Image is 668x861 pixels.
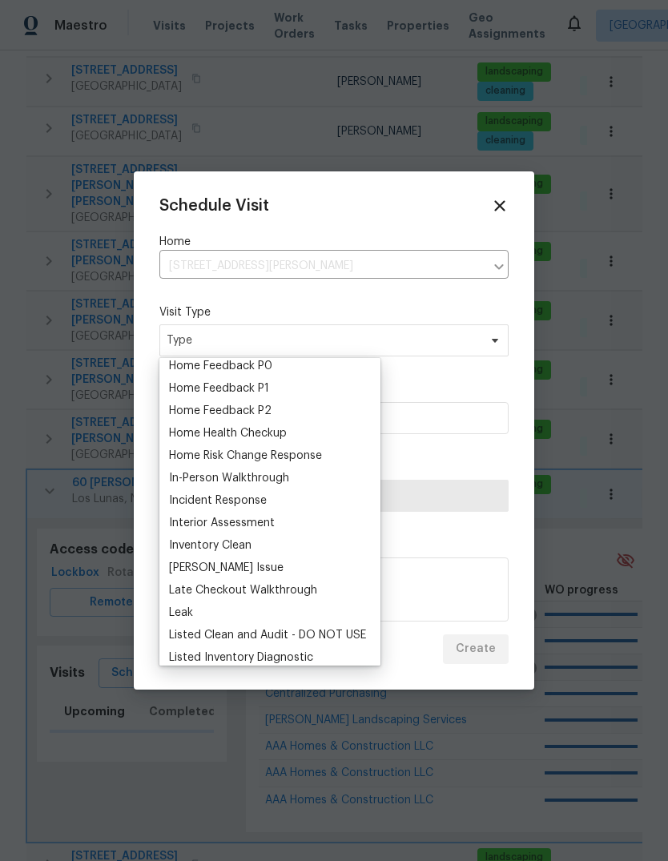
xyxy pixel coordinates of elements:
[169,425,287,441] div: Home Health Checkup
[159,254,485,279] input: Enter in an address
[167,332,478,348] span: Type
[169,403,272,419] div: Home Feedback P2
[169,380,269,396] div: Home Feedback P1
[159,304,509,320] label: Visit Type
[159,234,509,250] label: Home
[159,198,269,214] span: Schedule Visit
[169,448,322,464] div: Home Risk Change Response
[169,605,193,621] div: Leak
[169,560,284,576] div: [PERSON_NAME] Issue
[169,650,313,666] div: Listed Inventory Diagnostic
[491,197,509,215] span: Close
[169,627,366,643] div: Listed Clean and Audit - DO NOT USE
[169,537,252,553] div: Inventory Clean
[169,582,317,598] div: Late Checkout Walkthrough
[169,358,272,374] div: Home Feedback P0
[169,493,267,509] div: Incident Response
[169,515,275,531] div: Interior Assessment
[169,470,289,486] div: In-Person Walkthrough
